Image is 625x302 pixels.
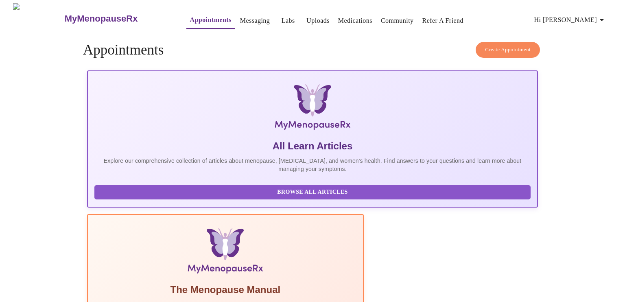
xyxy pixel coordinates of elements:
img: MyMenopauseRx Logo [162,84,463,133]
button: Refer a Friend [419,13,467,29]
h4: Appointments [83,42,542,58]
button: Labs [275,13,301,29]
img: MyMenopauseRx Logo [13,3,63,34]
a: Labs [282,15,295,26]
button: Uploads [303,13,333,29]
h3: MyMenopauseRx [65,13,138,24]
a: Browse All Articles [94,188,533,195]
a: MyMenopauseRx [63,4,170,33]
span: Hi [PERSON_NAME] [534,14,607,26]
a: Messaging [240,15,270,26]
button: Appointments [186,12,234,29]
button: Messaging [237,13,273,29]
p: Explore our comprehensive collection of articles about menopause, [MEDICAL_DATA], and women's hea... [94,157,531,173]
a: Uploads [306,15,330,26]
span: Create Appointment [485,45,531,55]
button: Browse All Articles [94,185,531,199]
a: Appointments [190,14,231,26]
span: Browse All Articles [103,187,522,197]
a: Medications [338,15,372,26]
img: Menopause Manual [136,228,315,277]
a: Refer a Friend [422,15,464,26]
button: Medications [335,13,376,29]
h5: All Learn Articles [94,140,531,153]
button: Hi [PERSON_NAME] [531,12,610,28]
button: Community [378,13,417,29]
h5: The Menopause Manual [94,283,356,296]
button: Create Appointment [476,42,540,58]
a: Community [381,15,414,26]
